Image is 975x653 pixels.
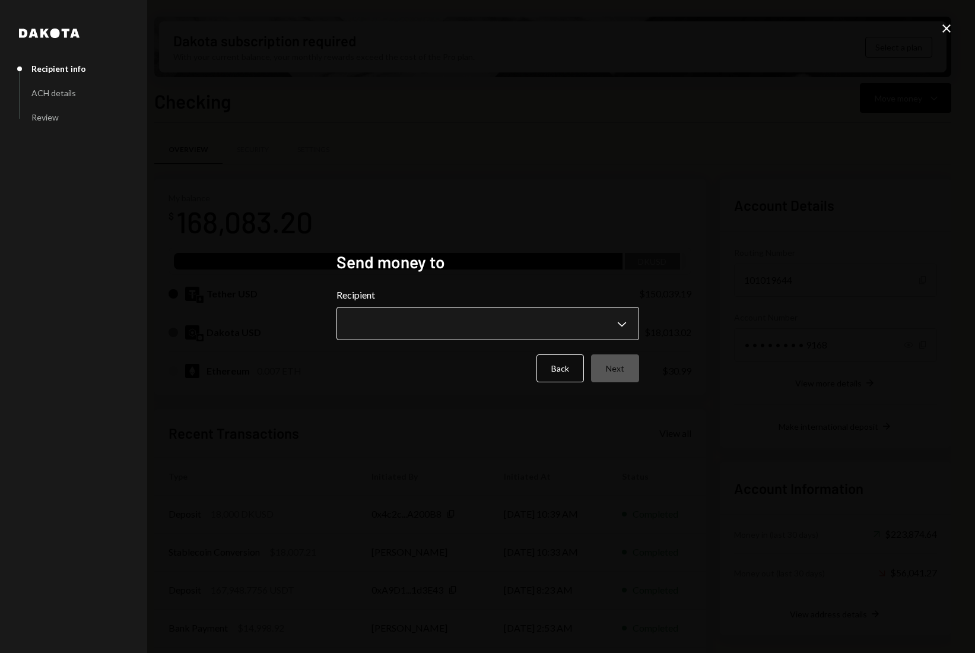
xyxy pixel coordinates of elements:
div: Recipient info [31,64,86,74]
div: ACH details [31,88,76,98]
label: Recipient [336,288,639,302]
button: Back [536,354,584,382]
h2: Send money to [336,251,639,274]
button: Recipient [336,307,639,340]
div: Review [31,112,59,122]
